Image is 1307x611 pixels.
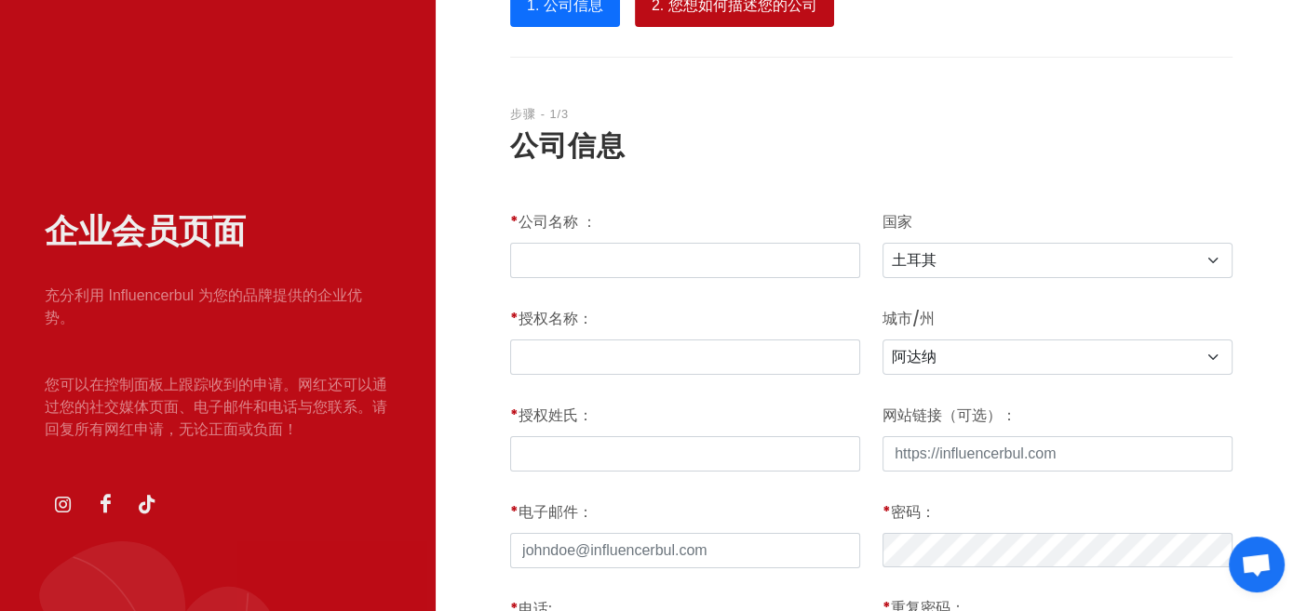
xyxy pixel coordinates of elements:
font: 授权姓氏： [519,405,593,426]
font: 密码： [891,501,936,523]
font: 城市/州 [883,308,935,329]
input: https://influencerbul.com [883,436,1233,472]
div: 开放式聊天 [1229,537,1285,592]
input: johndoe@influencerbul.com [510,533,860,568]
font: 公司名称 ： [519,211,597,232]
font: 企业会员页面 [45,207,246,255]
font: 步骤 - 1/3 [510,107,569,121]
font: 电子邮件： [519,501,593,523]
font: 您可以在控制面板上跟踪收到的申请。网红还可以通过您的社交媒体页面、电子邮件和电话与您联系。请回复所有网红申请，无论正面或负面！ [45,377,387,437]
font: 充分利用 Influencerbul 为您的品牌提供的企业优势。 [45,287,362,325]
font: 国家 [883,211,912,232]
font: 授权名称： [519,308,593,329]
font: 公司信息 [510,126,626,166]
font: 网站链接（可选）： [883,405,1017,426]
